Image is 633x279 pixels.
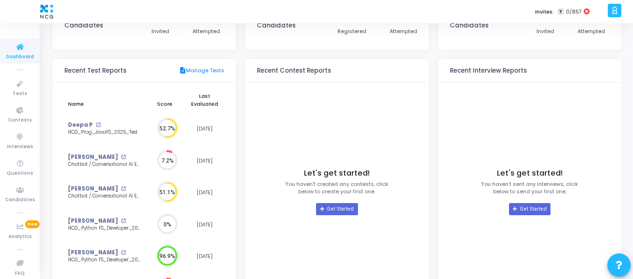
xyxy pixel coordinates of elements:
[432,23,628,230] iframe: Chat
[185,113,225,145] td: [DATE]
[390,27,417,35] div: Attempted
[179,67,224,75] a: Manage Tests
[337,27,366,35] div: Registered
[121,155,126,160] mat-icon: open_in_new
[535,8,554,16] label: Invites:
[68,153,118,161] a: [PERSON_NAME]
[13,90,27,98] span: Tests
[68,217,118,225] a: [PERSON_NAME]
[68,121,93,129] a: Deepa P
[64,22,103,29] h3: Candidates
[64,67,126,75] h3: Recent Test Reports
[5,196,35,204] span: Candidates
[121,250,126,255] mat-icon: open_in_new
[96,122,101,128] mat-icon: open_in_new
[285,180,388,196] p: You haven’t created any contests, click below to create your first one.
[68,185,118,193] a: [PERSON_NAME]
[68,193,140,200] div: Chatbot / Conversational AI Engineer Assessment
[68,161,140,168] div: Chatbot / Conversational AI Engineer Assessment
[185,145,225,177] td: [DATE]
[304,169,370,178] h4: Let's get started!
[8,233,32,241] span: Analytics
[185,240,225,272] td: [DATE]
[257,22,296,29] h3: Candidates
[15,270,25,278] span: FAQ
[8,116,32,124] span: Contests
[6,53,34,61] span: Dashboard
[179,67,186,75] mat-icon: description
[121,186,126,191] mat-icon: open_in_new
[193,27,220,35] div: Attempted
[185,209,225,241] td: [DATE]
[38,2,55,21] img: logo
[185,177,225,209] td: [DATE]
[257,67,331,75] h3: Recent Contest Reports
[68,257,140,264] div: NCG_Python FS_Developer_2025
[25,220,40,228] span: New
[68,249,118,257] a: [PERSON_NAME]
[185,87,225,113] th: Last Evaluated
[7,143,33,151] span: Interviews
[64,87,144,113] th: Name
[121,218,126,224] mat-icon: open_in_new
[151,27,169,35] div: Invited
[316,203,358,215] a: Get Started
[566,8,582,16] span: 0/857
[557,8,564,15] span: T
[68,129,140,136] div: NCG_Prog_JavaFS_2025_Test
[7,170,33,177] span: Questions
[68,225,140,232] div: NCG_Python FS_Developer_2025
[144,87,185,113] th: Score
